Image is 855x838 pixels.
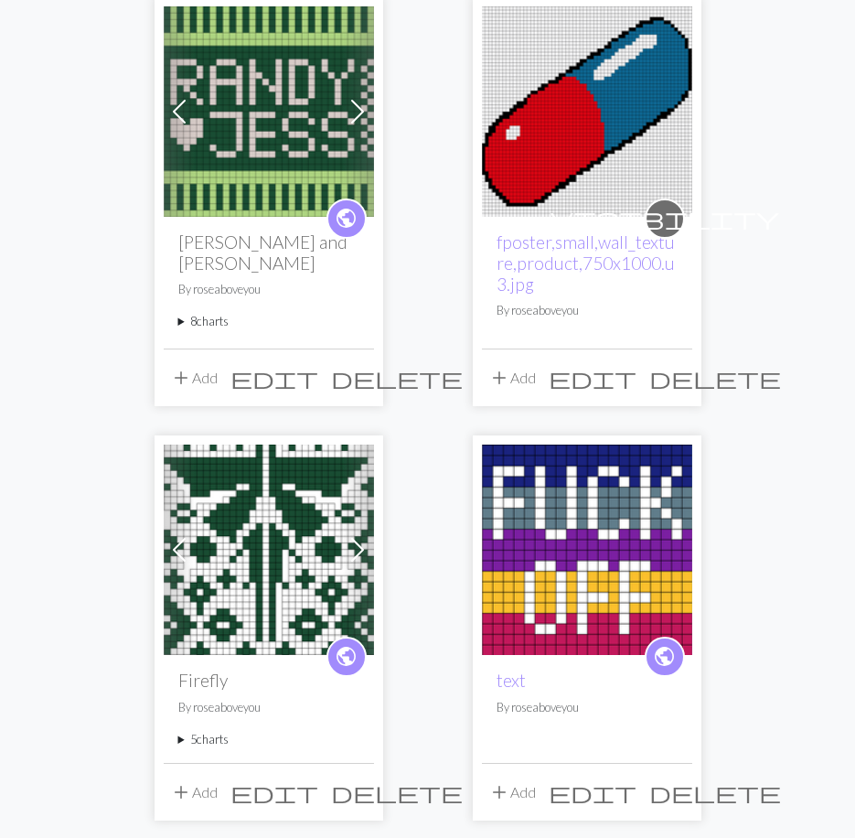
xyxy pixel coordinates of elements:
a: FO [482,539,692,556]
img: Pill [482,6,692,217]
p: By roseaboveyou [178,281,359,298]
button: Delete [643,360,787,395]
a: Pill [482,101,692,118]
h2: [PERSON_NAME] and [PERSON_NAME] [178,231,359,274]
span: add [170,779,192,805]
span: edit [549,779,636,805]
p: By roseaboveyou [178,699,359,716]
h2: Firefly [178,670,359,691]
i: Edit [549,367,636,389]
span: delete [649,365,781,391]
span: public [653,642,676,671]
span: add [488,365,510,391]
button: Add [482,360,542,395]
i: public [335,200,358,237]
button: Add [164,775,224,810]
p: By roseaboveyou [497,302,678,319]
span: public [335,204,358,232]
span: edit [230,779,318,805]
span: edit [230,365,318,391]
span: delete [649,779,781,805]
button: Edit [224,360,325,395]
a: public [645,637,685,677]
span: add [170,365,192,391]
span: add [488,779,510,805]
button: Add [164,360,224,395]
button: Delete [325,775,469,810]
i: Edit [230,781,318,803]
span: delete [331,365,463,391]
button: Edit [542,360,643,395]
span: edit [549,365,636,391]
span: delete [331,779,463,805]
a: fposter,small,wall_texture,product,750x1000.u3.jpg [497,231,675,295]
button: Add [482,775,542,810]
button: Delete [325,360,469,395]
summary: 8charts [178,313,359,330]
i: private [550,200,779,237]
a: Firefly (body size 8, 22.5 st/4in) [164,539,374,556]
i: Edit [549,781,636,803]
i: public [335,639,358,675]
button: Edit [542,775,643,810]
img: (Completed, locked) R - Chart A (Front Cuff) [164,6,374,217]
img: FO [482,445,692,655]
summary: 5charts [178,731,359,748]
img: Firefly (body size 8, 22.5 st/4in) [164,445,374,655]
a: text [497,670,526,691]
a: public [326,637,367,677]
a: public [326,199,367,239]
a: (Completed, locked) R - Chart A (Front Cuff) [164,101,374,118]
span: visibility [550,204,779,232]
i: Edit [230,367,318,389]
p: By roseaboveyou [497,699,678,716]
button: Delete [643,775,787,810]
span: public [335,642,358,671]
button: Edit [224,775,325,810]
i: public [653,639,676,675]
